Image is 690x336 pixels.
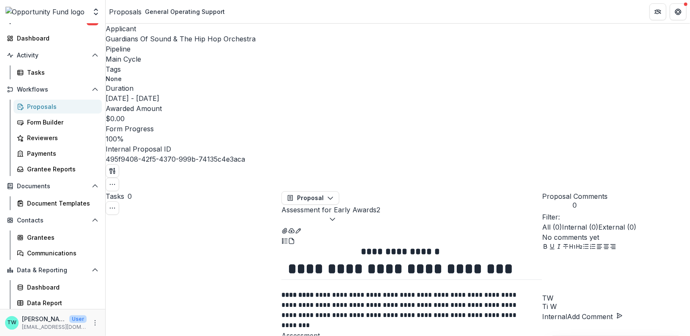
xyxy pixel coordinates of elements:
[22,314,66,323] p: [PERSON_NAME]
[562,242,569,252] button: Strike
[7,320,16,325] div: Ti Wilhelm
[14,230,102,244] a: Grantees
[106,114,125,124] p: $0.00
[90,318,100,328] button: More
[5,7,85,17] img: Opportunity Fund logo
[27,298,95,307] div: Data Report
[145,7,225,16] div: General Operating Support
[603,242,610,252] button: Align Center
[106,54,141,64] p: Main Cycle
[27,149,95,158] div: Payments
[281,235,288,245] button: Plaintext view
[17,34,95,43] div: Dashboard
[14,162,102,176] a: Grantee Reports
[589,242,596,252] button: Ordered List
[27,118,95,127] div: Form Builder
[596,242,603,252] button: Align Left
[90,3,102,20] button: Open entity switcher
[649,3,666,20] button: Partners
[281,191,339,205] button: Proposal
[542,295,690,301] div: Ti Wilhelm
[17,267,88,274] span: Data & Reporting
[3,214,102,227] button: Open Contacts
[109,7,142,17] a: Proposals
[542,301,690,312] p: Ti W
[27,283,95,292] div: Dashboard
[69,315,87,323] p: User
[14,115,102,129] a: Form Builder
[106,103,690,114] p: Awarded Amount
[542,223,562,231] span: All ( 0 )
[3,83,102,96] button: Open Workflows
[106,44,690,54] p: Pipeline
[576,242,583,252] button: Heading 2
[106,35,256,43] a: Guardians Of Sound & The Hip Hop Orchestra
[14,196,102,210] a: Document Templates
[106,144,690,154] p: Internal Proposal ID
[106,124,690,134] p: Form Progress
[17,183,88,190] span: Documents
[109,5,228,18] nav: breadcrumb
[3,31,102,45] a: Dashboard
[3,179,102,193] button: Open Documents
[549,242,556,252] button: Underline
[670,3,687,20] button: Get Help
[14,65,102,79] a: Tasks
[22,323,87,331] p: [EMAIL_ADDRESS][DOMAIN_NAME]
[27,249,95,257] div: Communications
[14,246,102,260] a: Communications
[542,312,567,322] button: Internal
[542,232,690,242] p: No comments yet
[583,242,589,252] button: Bullet List
[610,242,616,252] button: Align Right
[542,212,690,222] p: Filter:
[598,223,636,231] span: External ( 0 )
[295,225,302,235] button: Edit as form
[17,217,88,224] span: Contacts
[542,242,549,252] button: Bold
[128,192,132,201] span: 0
[281,225,288,235] button: View Attached Files
[17,52,88,59] span: Activity
[14,131,102,145] a: Reviewers
[281,205,380,225] button: Assessment for Early Awards2
[106,74,122,83] p: None
[27,133,95,142] div: Reviewers
[106,154,245,164] p: 495f9408-42f5-4370-999b-74135c4e3aca
[27,165,95,173] div: Grantee Reports
[14,100,102,114] a: Proposals
[27,233,95,242] div: Grantees
[556,242,562,252] button: Italicize
[106,83,690,93] p: Duration
[106,191,124,201] h3: Tasks
[106,24,690,34] p: Applicant
[27,199,95,208] div: Document Templates
[27,68,95,77] div: Tasks
[562,223,598,231] span: Internal ( 0 )
[14,296,102,310] a: Data Report
[542,201,608,209] span: 0
[14,146,102,160] a: Payments
[542,191,608,209] button: Proposal Comments
[106,64,690,74] p: Tags
[106,201,119,215] button: Toggle View Cancelled Tasks
[3,263,102,277] button: Open Data & Reporting
[27,102,95,111] div: Proposals
[3,49,102,62] button: Open Activity
[17,86,88,93] span: Workflows
[288,235,295,245] button: PDF view
[567,312,623,322] button: Add Comment
[106,134,124,144] p: 100 %
[106,93,159,103] p: [DATE] - [DATE]
[569,242,576,252] button: Heading 1
[14,280,102,294] a: Dashboard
